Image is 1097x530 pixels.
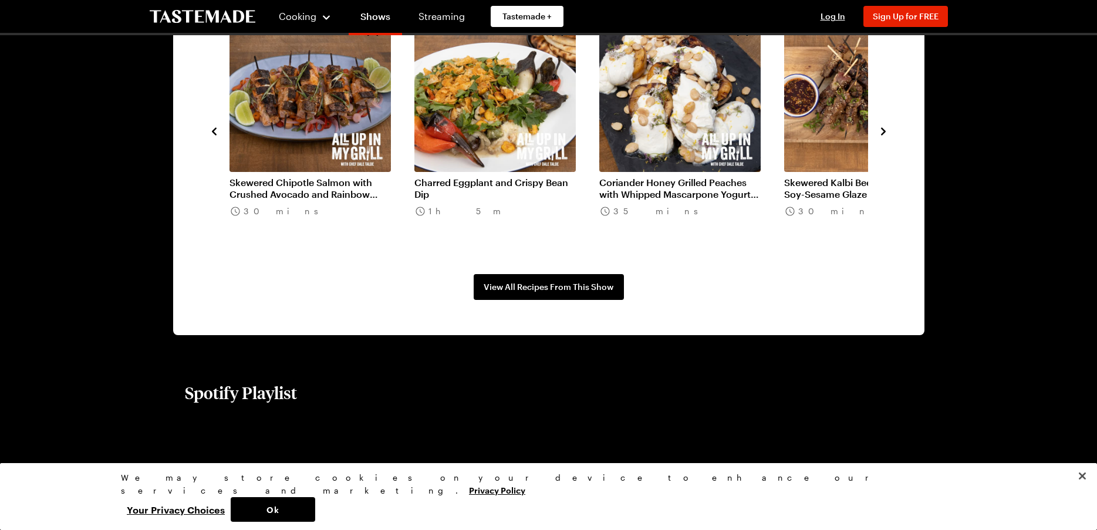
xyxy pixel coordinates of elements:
span: Tastemade + [502,11,552,22]
button: navigate to next item [877,123,889,137]
a: View All Recipes From This Show [474,274,624,300]
button: Close [1069,463,1095,489]
h2: Spotify Playlist [185,382,297,403]
a: More information about your privacy, opens in a new tab [469,484,525,495]
button: Log In [809,11,856,22]
span: View All Recipes From This Show [484,281,613,293]
span: Sign Up for FREE [873,11,939,21]
button: Cooking [279,2,332,31]
div: We may store cookies on your device to enhance our services and marketing. [121,471,966,497]
button: Your Privacy Choices [121,497,231,522]
a: Skewered Chipotle Salmon with Crushed Avocado and Rainbow Carrot Escabeche [229,177,391,200]
a: Coriander Honey Grilled Peaches with Whipped Mascarpone Yogurt and Toasted [PERSON_NAME] [599,177,761,200]
button: navigate to previous item [208,123,220,137]
a: Skewered Kalbi Beef Ribeye with Soy-Sesame Glaze and Crispy Rice Cakes [784,177,946,200]
div: Privacy [121,471,966,522]
a: Shows [349,2,402,35]
span: Cooking [279,11,316,22]
button: Ok [231,497,315,522]
a: Tastemade + [491,6,563,27]
div: 3 / 21 [414,11,599,251]
a: To Tastemade Home Page [150,10,255,23]
div: 4 / 21 [599,11,784,251]
a: Charred Eggplant and Crispy Bean Dip [414,177,576,200]
button: Sign Up for FREE [863,6,948,27]
div: 5 / 21 [784,11,969,251]
span: Log In [821,11,845,21]
div: 2 / 21 [229,11,414,251]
